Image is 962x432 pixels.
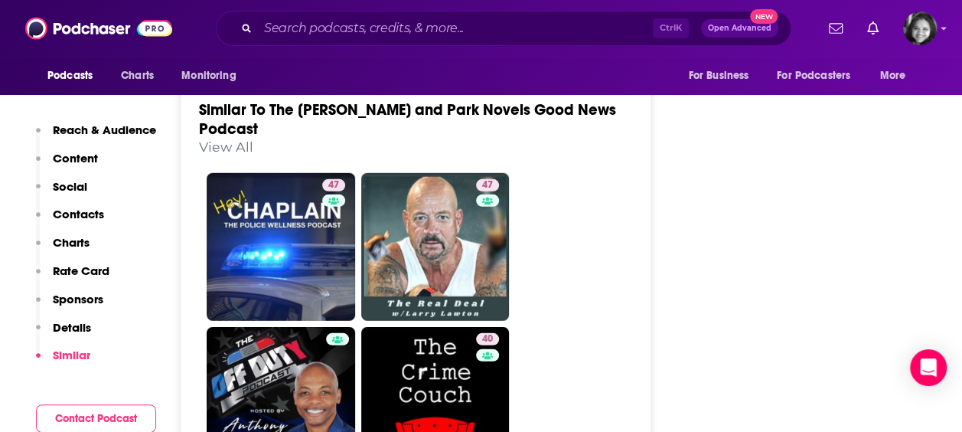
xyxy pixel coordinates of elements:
button: Charts [36,235,90,263]
p: Social [53,179,87,194]
button: Social [36,179,87,208]
span: Podcasts [47,65,93,87]
button: Open AdvancedNew [701,19,778,38]
p: Contacts [53,207,104,221]
button: Sponsors [36,292,103,320]
span: Monitoring [181,65,236,87]
button: Reach & Audience [36,123,156,151]
span: Ctrl K [653,18,689,38]
a: View All [199,139,253,155]
button: open menu [677,61,768,90]
a: 47 [207,173,355,322]
a: Show notifications dropdown [823,15,849,41]
p: Details [53,320,91,335]
span: For Business [688,65,748,87]
span: 47 [482,178,493,193]
button: Rate Card [36,263,109,292]
span: More [880,65,906,87]
span: Open Advanced [708,25,771,32]
p: Sponsors [53,292,103,306]
a: Show notifications dropdown [861,15,885,41]
p: Content [53,151,98,165]
p: Similar [53,348,90,362]
a: Similar To The [PERSON_NAME] and Park Novels Good News Podcast [199,100,616,139]
a: Charts [111,61,163,90]
div: Open Intercom Messenger [910,349,947,386]
span: 47 [328,178,339,193]
span: Logged in as ShailiPriya [903,11,937,45]
a: 47 [476,179,499,191]
span: Charts [121,65,154,87]
button: Similar [36,348,90,376]
img: Podchaser - Follow, Share and Rate Podcasts [25,14,172,43]
img: User Profile [903,11,937,45]
button: open menu [767,61,872,90]
p: Charts [53,235,90,250]
p: Rate Card [53,263,109,278]
a: 47 [361,173,510,322]
button: open menu [171,61,256,90]
button: Show profile menu [903,11,937,45]
span: New [750,9,778,24]
button: Content [36,151,98,179]
button: Contacts [36,207,104,235]
input: Search podcasts, credits, & more... [258,16,653,41]
span: For Podcasters [777,65,850,87]
a: 47 [322,179,345,191]
a: 40 [476,333,499,345]
p: Reach & Audience [53,123,156,137]
span: 40 [482,332,493,347]
div: Search podcasts, credits, & more... [216,11,791,46]
button: Details [36,320,91,349]
button: open menu [37,61,113,90]
button: open menu [869,61,925,90]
